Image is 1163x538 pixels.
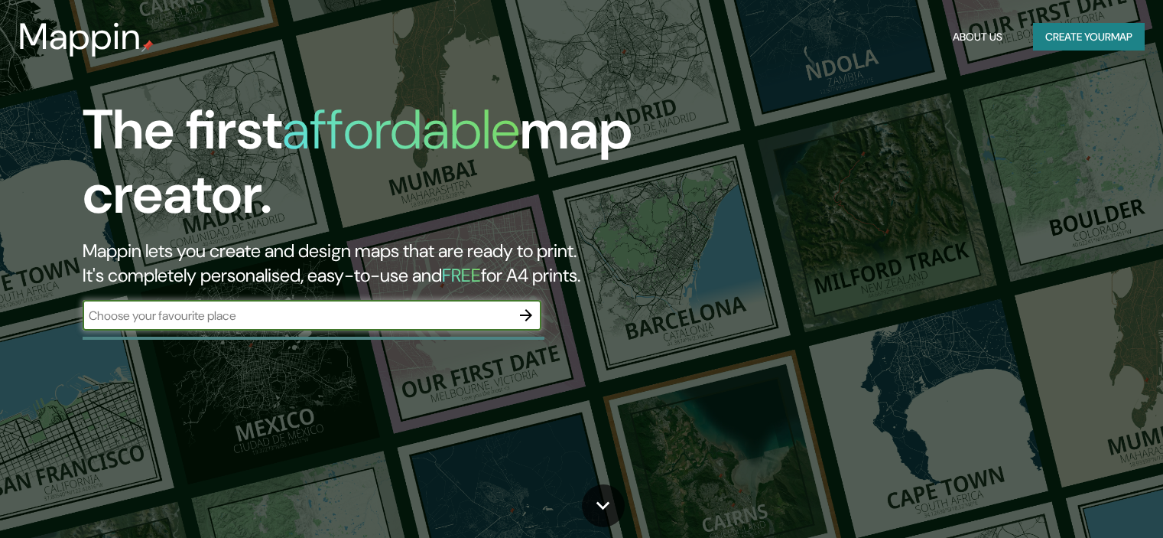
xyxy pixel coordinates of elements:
h5: FREE [442,263,481,287]
button: Create yourmap [1033,23,1145,51]
input: Choose your favourite place [83,307,511,324]
h1: affordable [282,94,520,165]
h2: Mappin lets you create and design maps that are ready to print. It's completely personalised, eas... [83,239,664,288]
h3: Mappin [18,15,141,58]
button: About Us [947,23,1009,51]
h1: The first map creator. [83,98,664,239]
img: mappin-pin [141,40,154,52]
